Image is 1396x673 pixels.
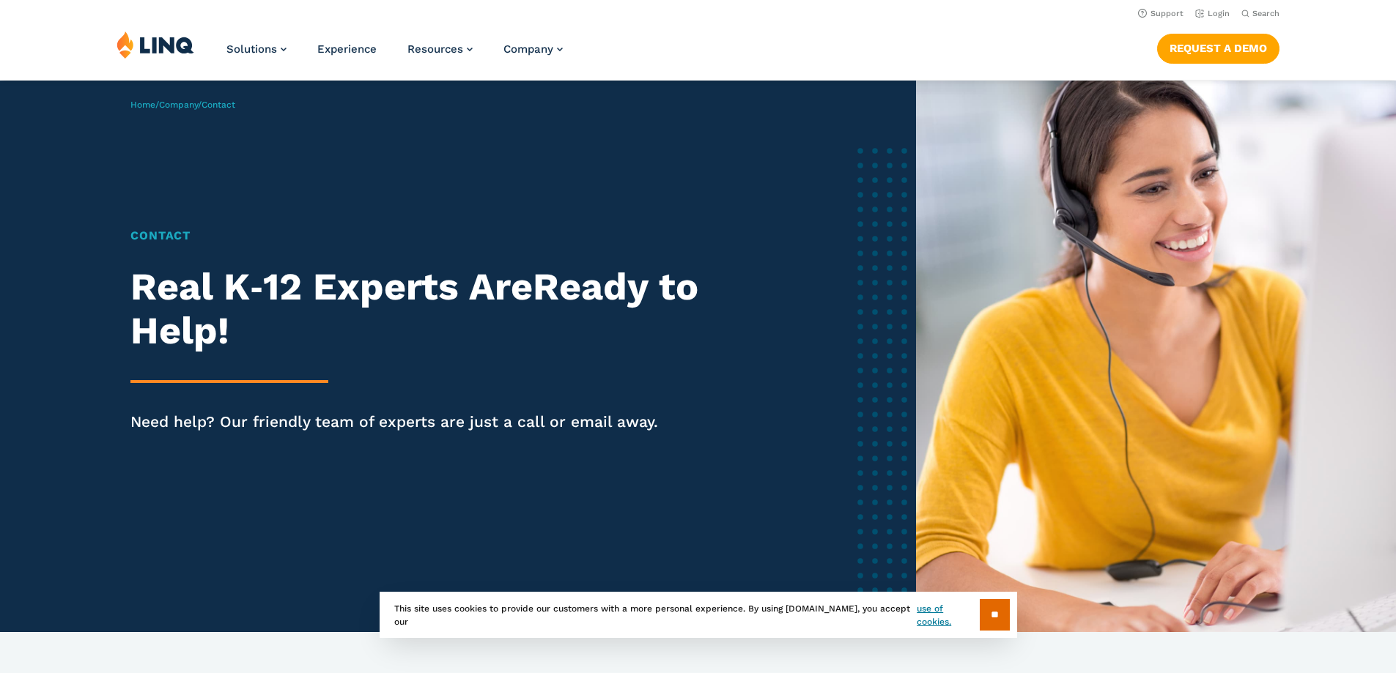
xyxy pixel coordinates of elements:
a: Company [159,100,198,110]
p: Need help? Our friendly team of experts are just a call or email away. [130,411,749,433]
span: Contact [202,100,235,110]
strong: Ready to Help! [130,264,698,353]
span: / / [130,100,235,110]
a: Request a Demo [1157,34,1279,63]
h1: Contact [130,227,749,245]
span: Search [1252,9,1279,18]
nav: Button Navigation [1157,31,1279,63]
a: Solutions [226,42,287,56]
a: Home [130,100,155,110]
h2: Real K‑12 Experts Are [130,265,749,353]
a: Support [1138,9,1183,18]
img: LINQ | K‑12 Software [117,31,194,59]
span: Solutions [226,42,277,56]
img: Female software representative [916,81,1396,632]
a: Company [503,42,563,56]
button: Open Search Bar [1241,8,1279,19]
span: Resources [407,42,463,56]
span: Company [503,42,553,56]
div: This site uses cookies to provide our customers with a more personal experience. By using [DOMAIN... [380,592,1017,638]
nav: Primary Navigation [226,31,563,79]
a: Experience [317,42,377,56]
a: use of cookies. [917,602,979,628]
a: Login [1195,9,1230,18]
a: Resources [407,42,473,56]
